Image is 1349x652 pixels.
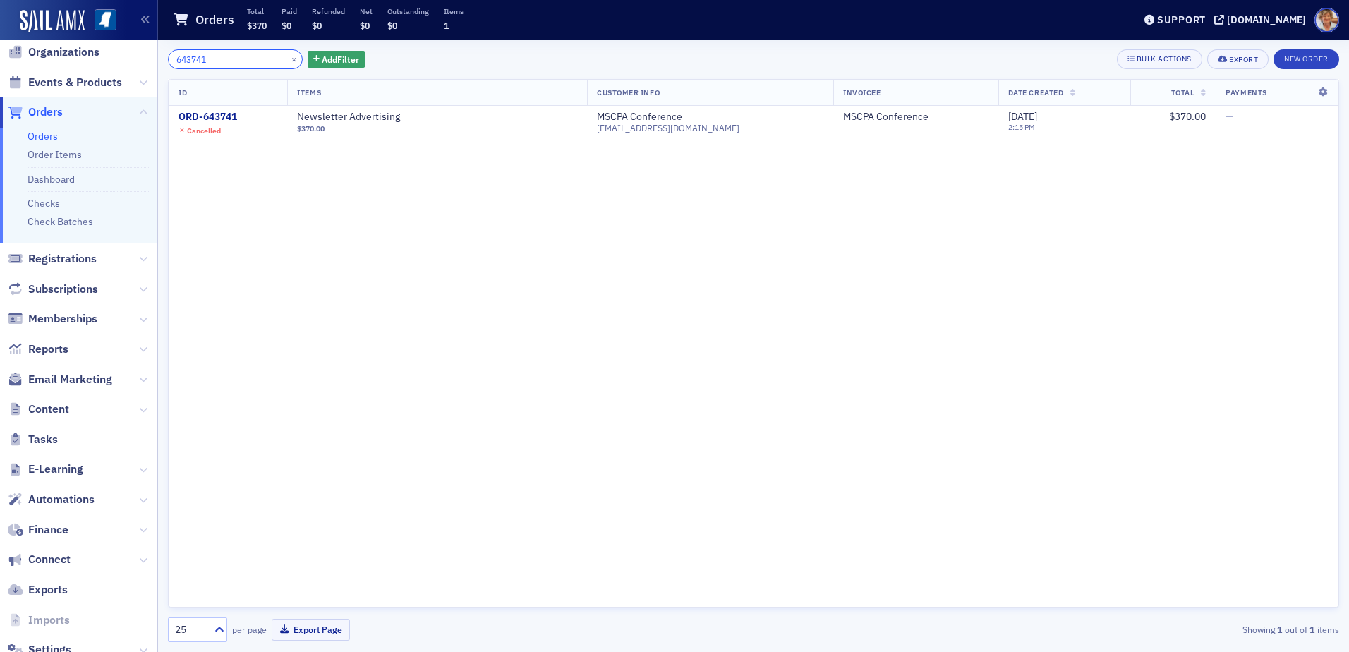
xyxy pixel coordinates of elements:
span: $370.00 [297,124,325,133]
a: Tasks [8,432,58,447]
span: — [1226,110,1233,123]
span: Customer Info [597,87,660,97]
span: Profile [1314,8,1339,32]
a: Email Marketing [8,372,112,387]
a: Check Batches [28,215,93,228]
a: Reports [8,342,68,357]
a: Content [8,402,69,417]
input: Search… [168,49,303,69]
button: Bulk Actions [1117,49,1202,69]
a: Connect [8,552,71,567]
span: Email Marketing [28,372,112,387]
span: Exports [28,582,68,598]
label: per page [232,623,267,636]
p: Total [247,6,267,16]
button: New Order [1274,49,1339,69]
a: E-Learning [8,461,83,477]
a: MSCPA Conference [597,111,682,123]
button: Export Page [272,619,350,641]
span: $0 [282,20,291,31]
a: MSCPA Conference [843,111,928,123]
a: New Order [1274,52,1339,64]
a: Imports [8,612,70,628]
a: Automations [8,492,95,507]
span: $0 [312,20,322,31]
span: Memberships [28,311,97,327]
button: [DOMAIN_NAME] [1214,15,1311,25]
img: SailAMX [95,9,116,31]
a: Exports [8,582,68,598]
span: Add Filter [322,53,359,66]
span: Payments [1226,87,1266,97]
a: Orders [8,104,63,120]
span: Items [297,87,321,97]
p: Refunded [312,6,345,16]
span: Content [28,402,69,417]
span: [DATE] [1008,110,1037,123]
a: Events & Products [8,75,122,90]
a: Finance [8,522,68,538]
span: Date Created [1008,87,1063,97]
p: Items [444,6,464,16]
strong: 1 [1307,623,1317,636]
span: Subscriptions [28,282,98,297]
a: Registrations [8,251,97,267]
span: Orders [28,104,63,120]
a: ORD-643741 [179,111,237,123]
strong: 1 [1275,623,1285,636]
div: Showing out of items [959,623,1339,636]
span: Events & Products [28,75,122,90]
div: 25 [175,622,206,637]
h1: Orders [195,11,234,28]
span: Reports [28,342,68,357]
div: Support [1157,13,1206,26]
div: Export [1229,56,1258,64]
span: Imports [28,612,70,628]
button: AddFilter [308,51,365,68]
button: × [288,52,301,65]
img: SailAMX [20,10,85,32]
span: Total [1171,87,1194,97]
a: Newsletter Advertising [297,111,475,123]
a: Order Items [28,148,82,161]
span: Organizations [28,44,99,60]
span: $0 [360,20,370,31]
span: Automations [28,492,95,507]
span: Invoicee [843,87,881,97]
time: 2:15 PM [1008,122,1035,132]
div: Bulk Actions [1137,55,1192,63]
div: [DOMAIN_NAME] [1227,13,1306,26]
a: Checks [28,197,60,210]
div: Cancelled [187,126,221,135]
span: Finance [28,522,68,538]
a: Orders [28,130,58,143]
p: Net [360,6,373,16]
span: $0 [387,20,397,31]
span: [EMAIL_ADDRESS][DOMAIN_NAME] [597,123,739,133]
p: Outstanding [387,6,429,16]
span: Connect [28,552,71,567]
span: $370 [247,20,267,31]
span: 1 [444,20,449,31]
span: ID [179,87,187,97]
span: Tasks [28,432,58,447]
a: Subscriptions [8,282,98,297]
p: Paid [282,6,297,16]
span: MSCPA Conference [843,111,988,123]
button: Export [1207,49,1269,69]
span: Registrations [28,251,97,267]
span: E-Learning [28,461,83,477]
a: Memberships [8,311,97,327]
span: $370.00 [1169,110,1206,123]
a: View Homepage [85,9,116,33]
a: Organizations [8,44,99,60]
a: Dashboard [28,173,75,186]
